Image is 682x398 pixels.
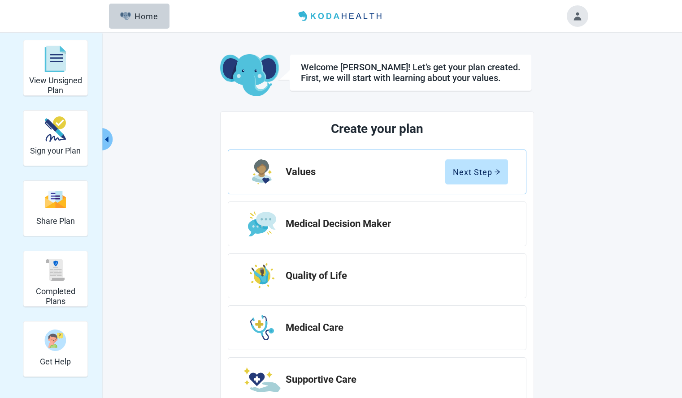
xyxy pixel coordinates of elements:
[45,190,66,209] img: Share Plan
[109,4,169,29] button: ElephantHome
[252,159,272,184] img: Step Icon
[286,322,501,333] h2: Medical Care
[45,259,66,281] img: Completed Plans
[220,54,279,97] img: Koda Elephant
[453,167,500,176] div: Next Step
[23,321,88,377] div: Get Help
[445,159,508,184] button: Next Steparrow-right
[40,357,71,367] h2: Get Help
[286,167,445,177] h2: Values
[250,315,274,340] img: Step Icon
[286,218,501,229] h2: Medical Decision Maker
[301,62,521,83] div: Welcome [PERSON_NAME]! Let’s get your plan created. First, we will start with learning about your...
[27,287,84,306] h2: Completed Plans
[27,76,84,95] h2: View Unsigned Plan
[102,128,113,150] button: Collapse menu
[103,135,111,144] span: caret-left
[45,330,66,351] img: Get Help
[295,9,387,23] img: Koda Health
[250,263,275,288] img: Step Icon
[261,119,493,139] h1: Create your plan
[36,216,75,226] h2: Share Plan
[23,110,88,166] div: Sign your Plan
[23,40,88,96] div: View Unsigned Plan
[286,270,501,281] h2: Quality of Life
[23,180,88,236] div: Share Plan
[120,12,131,20] img: Elephant
[243,367,281,392] img: Step Icon
[23,251,88,307] div: Completed Plans
[248,211,276,236] img: Step Icon
[30,146,81,156] h2: Sign your Plan
[120,12,159,21] div: Home
[45,116,66,142] img: Sign your Plan
[567,5,588,27] button: Toggle account menu
[494,169,500,175] span: arrow-right
[45,46,66,73] img: View Unsigned Plan
[286,374,501,385] h2: Supportive Care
